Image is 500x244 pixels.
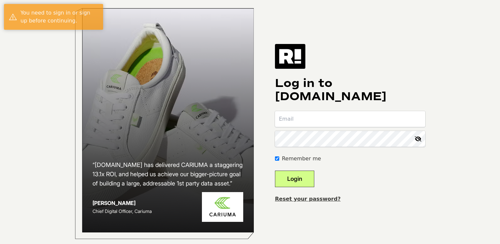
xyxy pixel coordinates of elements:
[202,192,243,222] img: Cariuma
[93,200,135,206] strong: [PERSON_NAME]
[275,44,305,68] img: Retention.com
[93,160,243,188] h2: “[DOMAIN_NAME] has delivered CARIUMA a staggering 13.1x ROI, and helped us achieve our bigger-pic...
[275,171,314,187] button: Login
[20,9,98,25] div: You need to sign in or sign up before continuing.
[93,208,152,214] span: Chief Digital Officer, Cariuma
[275,77,425,103] h1: Log in to [DOMAIN_NAME]
[282,155,321,163] label: Remember me
[275,196,341,202] a: Reset your password?
[275,111,425,127] input: Email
